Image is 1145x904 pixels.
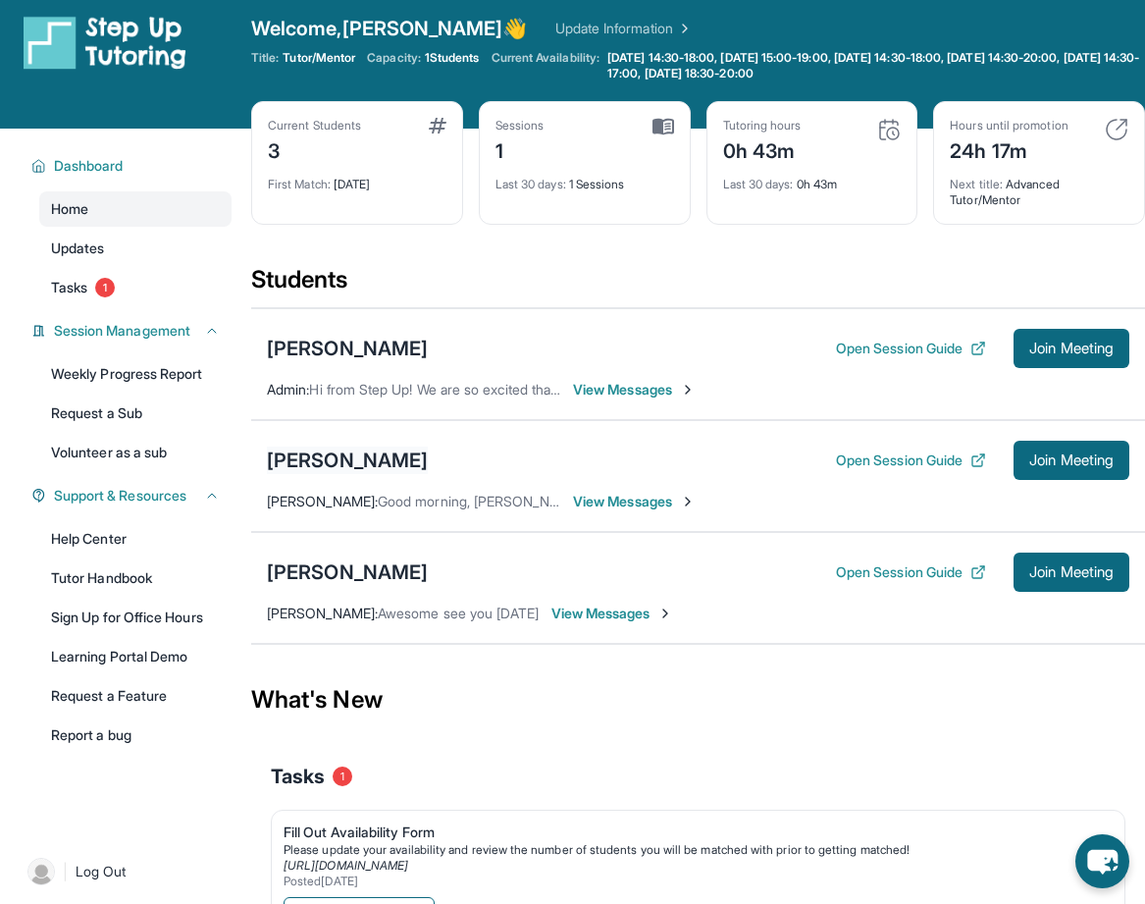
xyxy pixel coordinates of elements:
[283,50,355,66] span: Tutor/Mentor
[268,133,361,165] div: 3
[51,278,87,297] span: Tasks
[723,133,802,165] div: 0h 43m
[1014,553,1129,592] button: Join Meeting
[39,718,232,753] a: Report a bug
[950,133,1067,165] div: 24h 17m
[603,50,1145,81] a: [DATE] 14:30-18:00, [DATE] 15:00-19:00, [DATE] 14:30-18:00, [DATE] 14:30-20:00, [DATE] 14:30-17:0...
[267,493,378,509] span: [PERSON_NAME] :
[877,118,901,141] img: card
[836,451,986,470] button: Open Session Guide
[284,858,408,873] a: [URL][DOMAIN_NAME]
[39,191,232,227] a: Home
[495,177,566,191] span: Last 30 days :
[95,278,115,297] span: 1
[723,177,794,191] span: Last 30 days :
[1029,454,1114,466] span: Join Meeting
[652,118,674,135] img: card
[39,435,232,470] a: Volunteer as a sub
[284,874,1097,889] div: Posted [DATE]
[271,763,325,790] span: Tasks
[950,165,1128,208] div: Advanced Tutor/Mentor
[251,15,528,42] span: Welcome, [PERSON_NAME] 👋
[723,165,902,192] div: 0h 43m
[51,239,105,258] span: Updates
[378,605,540,621] span: Awesome see you [DATE]
[495,118,545,133] div: Sessions
[39,639,232,674] a: Learning Portal Demo
[367,50,421,66] span: Capacity:
[268,118,361,133] div: Current Students
[39,521,232,557] a: Help Center
[492,50,599,81] span: Current Availability:
[607,50,1141,81] span: [DATE] 14:30-18:00, [DATE] 15:00-19:00, [DATE] 14:30-18:00, [DATE] 14:30-20:00, [DATE] 14:30-17:0...
[46,156,220,176] button: Dashboard
[1029,566,1114,578] span: Join Meeting
[267,335,428,362] div: [PERSON_NAME]
[54,486,186,505] span: Support & Resources
[24,15,186,70] img: logo
[950,177,1003,191] span: Next title :
[495,133,545,165] div: 1
[267,447,428,474] div: [PERSON_NAME]
[680,494,696,509] img: Chevron-Right
[333,767,352,786] span: 1
[51,199,88,219] span: Home
[76,862,127,881] span: Log Out
[1075,834,1129,888] button: chat-button
[27,858,55,885] img: user-img
[54,156,124,176] span: Dashboard
[950,118,1067,133] div: Hours until promotion
[63,860,68,883] span: |
[39,231,232,266] a: Updates
[39,270,232,305] a: Tasks1
[39,396,232,431] a: Request a Sub
[555,19,693,38] a: Update Information
[39,600,232,635] a: Sign Up for Office Hours
[251,50,279,66] span: Title:
[425,50,480,66] span: 1 Students
[495,165,674,192] div: 1 Sessions
[673,19,693,38] img: Chevron Right
[680,382,696,398] img: Chevron-Right
[1014,329,1129,368] button: Join Meeting
[723,118,802,133] div: Tutoring hours
[39,560,232,596] a: Tutor Handbook
[657,606,673,621] img: Chevron-Right
[39,678,232,714] a: Request a Feature
[267,605,378,621] span: [PERSON_NAME] :
[39,356,232,392] a: Weekly Progress Report
[267,381,309,398] span: Admin :
[284,823,1097,842] div: Fill Out Availability Form
[836,339,986,358] button: Open Session Guide
[551,604,674,623] span: View Messages
[251,657,1145,743] div: What's New
[1029,343,1114,354] span: Join Meeting
[268,177,331,191] span: First Match :
[46,486,220,505] button: Support & Resources
[429,118,446,133] img: card
[1105,118,1128,141] img: card
[284,842,1097,858] div: Please update your availability and review the number of students you will be matched with prior ...
[54,321,190,341] span: Session Management
[251,264,1145,307] div: Students
[20,850,232,893] a: |Log Out
[573,380,696,399] span: View Messages
[272,811,1124,893] a: Fill Out Availability FormPlease update your availability and review the number of students you w...
[268,165,446,192] div: [DATE]
[1014,441,1129,480] button: Join Meeting
[836,562,986,582] button: Open Session Guide
[267,558,428,586] div: [PERSON_NAME]
[573,492,696,511] span: View Messages
[46,321,220,341] button: Session Management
